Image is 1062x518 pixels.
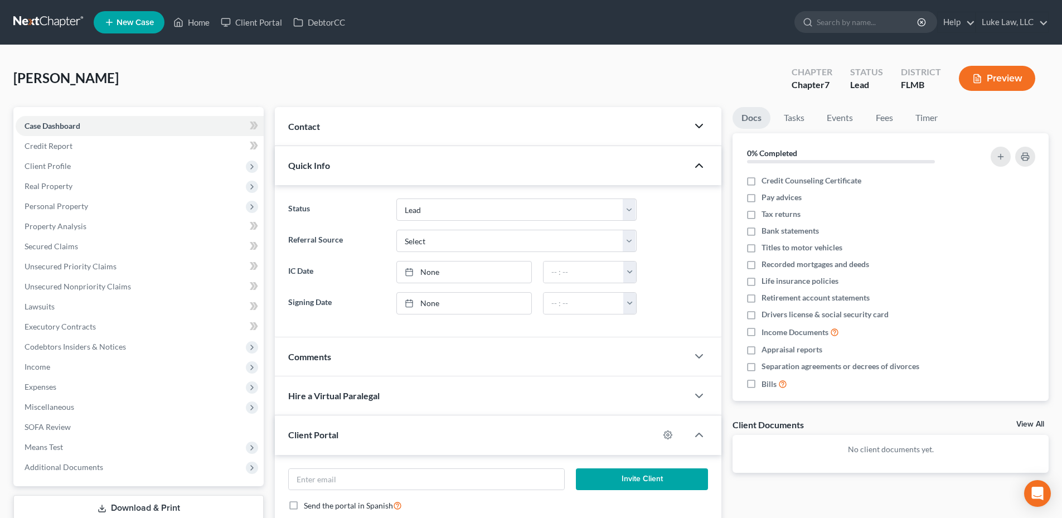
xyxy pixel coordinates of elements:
div: Chapter [792,79,832,91]
span: Titles to motor vehicles [762,242,842,253]
a: Client Portal [215,12,288,32]
a: Events [818,107,862,129]
span: Credit Report [25,141,72,151]
div: Lead [850,79,883,91]
p: No client documents yet. [741,444,1040,455]
a: Fees [866,107,902,129]
span: Separation agreements or decrees of divorces [762,361,919,372]
div: Chapter [792,66,832,79]
span: Miscellaneous [25,402,74,412]
input: Search by name... [817,12,919,32]
input: Enter email [289,469,564,490]
span: Client Profile [25,161,71,171]
span: Comments [288,351,331,362]
a: Credit Report [16,136,264,156]
a: None [397,262,531,283]
a: Executory Contracts [16,317,264,337]
div: Open Intercom Messenger [1024,480,1051,507]
span: Unsecured Priority Claims [25,262,117,271]
span: Quick Info [288,160,330,171]
span: Executory Contracts [25,322,96,331]
a: Case Dashboard [16,116,264,136]
strong: 0% Completed [747,148,797,158]
label: Signing Date [283,292,390,314]
div: District [901,66,941,79]
span: Drivers license & social security card [762,309,889,320]
a: SOFA Review [16,417,264,437]
span: Additional Documents [25,462,103,472]
span: Expenses [25,382,56,391]
span: 7 [825,79,830,90]
a: Unsecured Priority Claims [16,256,264,277]
span: Real Property [25,181,72,191]
span: Income Documents [762,327,828,338]
span: Secured Claims [25,241,78,251]
span: Life insurance policies [762,275,838,287]
span: [PERSON_NAME] [13,70,119,86]
span: Bills [762,379,777,390]
button: Preview [959,66,1035,91]
span: Bank statements [762,225,819,236]
label: IC Date [283,261,390,283]
span: Hire a Virtual Paralegal [288,390,380,401]
a: Home [168,12,215,32]
input: -- : -- [544,262,624,283]
span: Client Portal [288,429,338,440]
a: None [397,293,531,314]
label: Referral Source [283,230,390,252]
div: FLMB [901,79,941,91]
a: Tasks [775,107,813,129]
a: Lawsuits [16,297,264,317]
span: Property Analysis [25,221,86,231]
div: Client Documents [733,419,804,430]
span: Codebtors Insiders & Notices [25,342,126,351]
button: Invite Client [576,468,709,491]
a: Luke Law, LLC [976,12,1048,32]
a: Property Analysis [16,216,264,236]
a: Secured Claims [16,236,264,256]
a: Unsecured Nonpriority Claims [16,277,264,297]
span: Personal Property [25,201,88,211]
span: Contact [288,121,320,132]
span: Credit Counseling Certificate [762,175,861,186]
a: Docs [733,107,770,129]
span: New Case [117,18,154,27]
span: Pay advices [762,192,802,203]
a: View All [1016,420,1044,428]
span: Income [25,362,50,371]
span: Case Dashboard [25,121,80,130]
a: Timer [906,107,947,129]
span: Send the portal in Spanish [304,501,393,510]
div: Status [850,66,883,79]
span: SOFA Review [25,422,71,432]
span: Lawsuits [25,302,55,311]
label: Status [283,199,390,221]
span: Appraisal reports [762,344,822,355]
a: Help [938,12,975,32]
span: Recorded mortgages and deeds [762,259,869,270]
span: Retirement account statements [762,292,870,303]
span: Unsecured Nonpriority Claims [25,282,131,291]
span: Means Test [25,442,63,452]
a: DebtorCC [288,12,351,32]
input: -- : -- [544,293,624,314]
span: Tax returns [762,209,801,220]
